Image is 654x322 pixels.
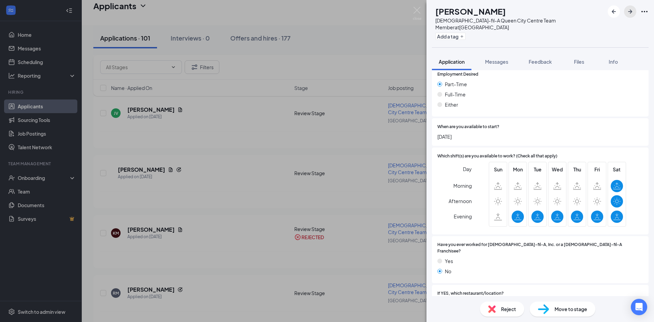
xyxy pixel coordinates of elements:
span: Tue [531,166,544,173]
svg: Ellipses [640,7,649,16]
span: Evening [454,210,472,223]
span: Yes [445,257,453,265]
span: Day [463,165,472,173]
span: Fri [591,166,603,173]
span: Afternoon [449,195,472,207]
span: Wed [551,166,563,173]
span: Info [609,59,618,65]
span: Mon [512,166,524,173]
span: Sat [611,166,623,173]
span: [DATE] [437,133,643,140]
span: If YES, which restaurant/location? [437,290,504,297]
span: Move to stage [555,305,587,313]
span: Thu [571,166,583,173]
span: Files [574,59,584,65]
svg: Plus [460,34,464,39]
span: Application [439,59,465,65]
svg: ArrowRight [626,7,634,16]
span: Employment Desired [437,71,478,78]
button: ArrowRight [624,5,636,18]
span: Morning [453,180,472,192]
span: Full-Time [445,91,466,98]
span: Which shift(s) are you available to work? (Check all that apply) [437,153,557,159]
span: Have you ever worked for [DEMOGRAPHIC_DATA]-fil-A, Inc. or a [DEMOGRAPHIC_DATA]-fil-A Franchisee? [437,242,643,255]
span: Feedback [529,59,552,65]
h1: [PERSON_NAME] [435,5,506,17]
span: No [445,267,451,275]
button: ArrowLeftNew [608,5,620,18]
span: Part-Time [445,80,467,88]
span: When are you available to start? [437,124,499,130]
span: Either [445,101,458,108]
div: [DEMOGRAPHIC_DATA]-fil-A Queen City Centre Team Member at [GEOGRAPHIC_DATA] [435,17,604,31]
button: PlusAdd a tag [435,33,466,40]
span: Reject [501,305,516,313]
div: Open Intercom Messenger [631,299,647,315]
span: Messages [485,59,508,65]
svg: ArrowLeftNew [610,7,618,16]
span: Sun [492,166,504,173]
